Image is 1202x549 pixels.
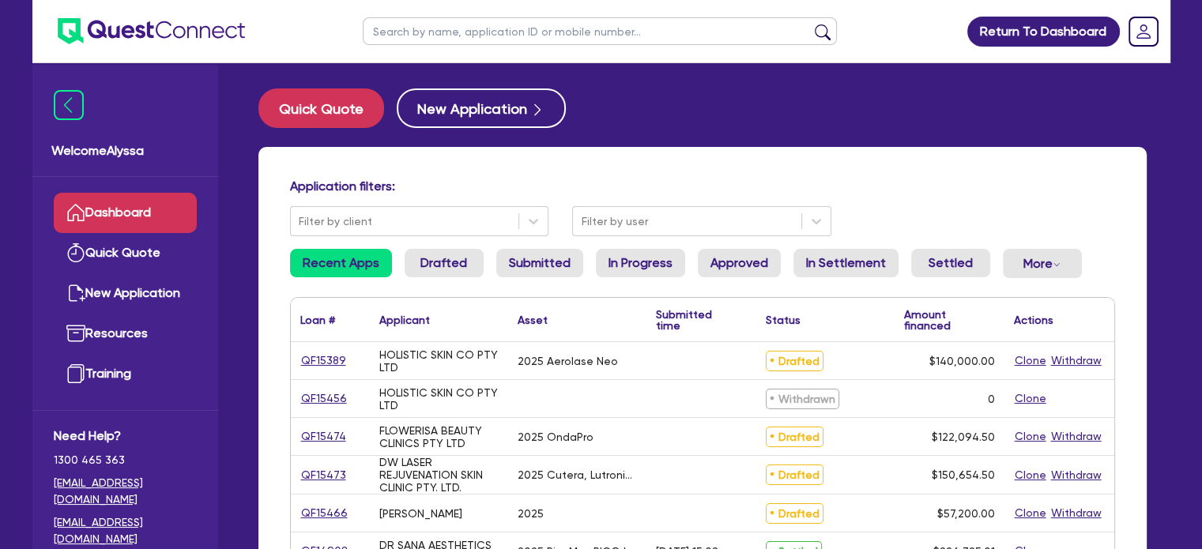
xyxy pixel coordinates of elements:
[766,427,823,447] span: Drafted
[1014,466,1047,484] button: Clone
[937,507,995,520] span: $57,200.00
[300,466,347,484] a: QF15473
[793,249,899,277] a: In Settlement
[911,249,990,277] a: Settled
[66,324,85,343] img: resources
[379,456,499,494] div: DW LASER REJUVENATION SKIN CLINIC PTY. LTD.
[54,452,197,468] span: 1300 465 363
[932,431,995,443] span: $122,094.50
[51,141,199,160] span: Welcome Alyssa
[1123,11,1164,52] a: Dropdown toggle
[1050,352,1102,370] button: Withdraw
[54,354,197,394] a: Training
[904,309,995,331] div: Amount financed
[518,314,548,325] div: Asset
[518,468,637,481] div: 2025 Cutera, Lutronic, [PERSON_NAME]
[54,273,197,314] a: New Application
[54,314,197,354] a: Resources
[1014,352,1047,370] button: Clone
[518,431,593,443] div: 2025 OndaPro
[1014,314,1053,325] div: Actions
[66,364,85,383] img: training
[656,309,733,331] div: Submitted time
[258,88,384,128] button: Quick Quote
[1050,427,1102,446] button: Withdraw
[766,503,823,524] span: Drafted
[766,389,839,409] span: Withdrawn
[1014,427,1047,446] button: Clone
[300,427,347,446] a: QF15474
[1014,504,1047,522] button: Clone
[300,314,335,325] div: Loan #
[290,249,392,277] a: Recent Apps
[932,468,995,481] span: $150,654.50
[58,18,245,44] img: quest-connect-logo-blue
[1050,504,1102,522] button: Withdraw
[54,514,197,547] a: [EMAIL_ADDRESS][DOMAIN_NAME]
[300,352,347,370] a: QF15389
[1014,389,1047,408] button: Clone
[300,504,349,522] a: QF15466
[66,243,85,262] img: quick-quote
[54,90,84,120] img: icon-menu-close
[258,88,397,128] a: Quick Quote
[405,249,484,277] a: Drafted
[379,314,430,325] div: Applicant
[766,314,801,325] div: Status
[518,355,618,367] div: 2025 Aerolase Neo
[300,389,348,408] a: QF15456
[54,193,197,233] a: Dashboard
[698,249,781,277] a: Approved
[766,351,823,371] span: Drafted
[967,17,1120,47] a: Return To Dashboard
[54,233,197,273] a: Quick Quote
[379,424,499,449] div: FLOWERISA BEAUTY CLINICS PTY LTD
[290,179,1115,194] h4: Application filters:
[379,507,462,520] div: [PERSON_NAME]
[379,386,499,412] div: HOLISTIC SKIN CO PTY LTD
[766,464,823,485] span: Drafted
[379,348,499,374] div: HOLISTIC SKIN CO PTY LTD
[929,355,995,367] span: $140,000.00
[1050,466,1102,484] button: Withdraw
[1003,249,1082,278] button: Dropdown toggle
[54,475,197,508] a: [EMAIL_ADDRESS][DOMAIN_NAME]
[54,427,197,446] span: Need Help?
[496,249,583,277] a: Submitted
[518,507,544,520] div: 2025
[596,249,685,277] a: In Progress
[397,88,566,128] button: New Application
[363,17,837,45] input: Search by name, application ID or mobile number...
[988,393,995,405] div: 0
[66,284,85,303] img: new-application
